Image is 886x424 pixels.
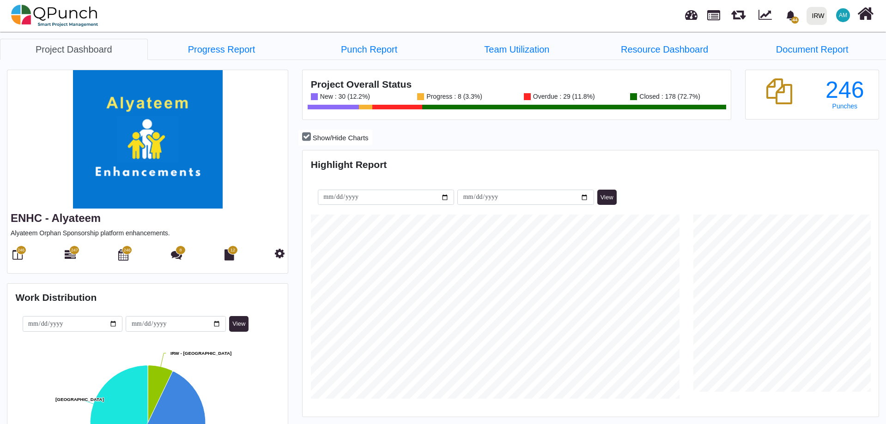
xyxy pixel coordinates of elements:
div: New : 30 (12.2%) [318,93,370,100]
div: Overdue : 29 (11.8%) [531,93,595,100]
path: IRW - Birmingham, 16%. Workload. [147,365,172,423]
span: Show/Hide Charts [313,134,369,142]
a: IRW [802,0,831,31]
span: 246 [124,247,131,254]
span: Dashboard [685,6,698,19]
span: 44 [791,17,799,24]
div: Notification [783,7,799,24]
a: 246 Punches [819,78,870,110]
span: AM [839,12,847,18]
i: Home [857,5,874,23]
i: Gantt [65,249,76,260]
button: View [229,316,249,332]
span: 246 [18,247,24,254]
h4: Work Distribution [16,292,280,303]
a: 247 [65,253,76,260]
div: Progress : 8 (3.3%) [424,93,482,100]
li: ENHC - Alyateem [443,39,591,60]
span: Asad Malik [836,8,850,22]
div: IRW [812,8,825,24]
button: View [597,190,617,205]
div: Closed : 178 (72.7%) [637,93,700,100]
span: Releases [731,5,746,20]
i: Punch Discussion [171,249,182,260]
img: qpunch-sp.fa6292f.png [11,2,98,30]
a: AM [831,0,856,30]
a: bell fill44 [780,0,803,30]
text: [GEOGRAPHIC_DATA] [55,397,104,402]
i: Document Library [225,249,234,260]
h4: Project Overall Status [311,78,723,90]
a: Resource Dashboard [591,39,739,60]
span: Projects [707,6,720,20]
i: Calendar [118,249,128,260]
button: Show/Hide Charts [298,130,372,146]
span: Punches [832,102,857,110]
h4: Highlight Report [311,159,871,170]
div: 246 [819,78,870,102]
div: Dynamic Report [754,0,780,31]
p: Alyateem Orphan Sponsorship platform enhancements. [11,228,285,238]
svg: bell fill [786,11,795,20]
span: 8 [180,247,182,254]
a: Punch Report [295,39,443,60]
span: 12 [231,247,235,254]
span: 247 [71,247,78,254]
a: Progress Report [148,39,296,60]
a: Document Report [738,39,886,60]
a: Team Utilization [443,39,591,60]
a: ENHC - Alyateem [11,212,101,224]
text: IRW - [GEOGRAPHIC_DATA] [170,351,231,356]
i: Project Settings [275,248,285,259]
